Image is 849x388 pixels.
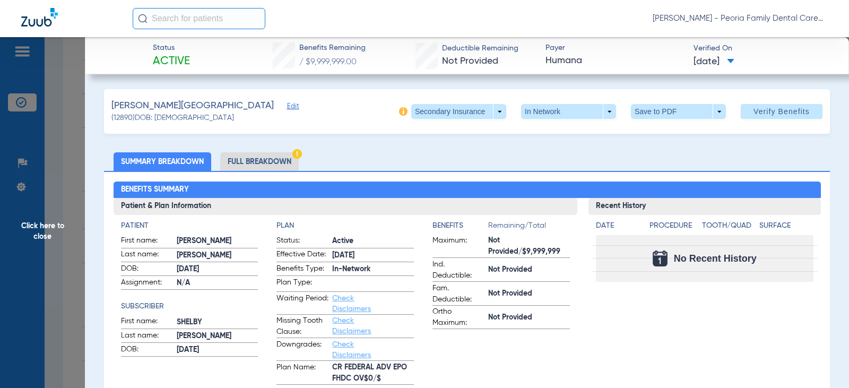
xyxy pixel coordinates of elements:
span: Status: [276,235,328,248]
app-breakdown-title: Date [596,220,640,235]
span: Benefits Type: [276,263,328,276]
span: Downgrades: [276,339,328,360]
span: (12890) DOB: [DEMOGRAPHIC_DATA] [111,113,234,124]
span: First name: [121,235,173,248]
span: Fam. Deductible: [432,283,484,305]
span: [PERSON_NAME] [177,331,258,342]
button: In Network [521,104,616,119]
a: Check Disclaimers [332,341,371,359]
span: No Recent History [674,253,757,264]
span: Maximum: [432,235,484,257]
span: Status [153,42,190,54]
h3: Recent History [588,198,820,215]
h4: Procedure [649,220,698,231]
span: Plan Name: [276,362,328,384]
span: Verify Benefits [753,107,810,116]
li: Summary Breakdown [114,152,211,171]
h4: Subscriber [121,301,258,312]
span: / $9,999,999.00 [299,58,357,66]
span: [PERSON_NAME] - Peoria Family Dental Care [653,13,828,24]
span: CR FEDERAL ADV EPO FHDC OV$0/$ [332,362,414,384]
span: Ind. Deductible: [432,259,484,281]
span: [DATE] [177,264,258,275]
img: Search Icon [138,14,148,23]
span: [PERSON_NAME] [177,236,258,247]
span: Active [332,236,414,247]
span: [PERSON_NAME][GEOGRAPHIC_DATA] [111,99,274,113]
button: Secondary Insurance [411,104,506,119]
span: Not Provided/$9,999,999 [488,235,570,257]
span: Active [153,54,190,69]
span: Plan Type: [276,277,328,291]
span: DOB: [121,344,173,357]
img: Hazard [292,149,302,159]
span: SHELBY [177,317,258,328]
span: Not Provided [488,264,570,275]
span: N/A [177,278,258,289]
img: Calendar [653,251,668,266]
h3: Patient & Plan Information [114,198,578,215]
span: First name: [121,316,173,329]
app-breakdown-title: Surface [759,220,813,235]
span: Benefits Remaining [299,42,366,54]
span: [PERSON_NAME] [177,250,258,261]
h4: Plan [276,220,414,231]
img: info-icon [399,107,408,116]
button: Save to PDF [631,104,726,119]
span: Deductible Remaining [442,43,518,54]
span: In-Network [332,264,414,275]
span: [DATE] [332,250,414,261]
span: Last name: [121,330,173,343]
span: Assignment: [121,277,173,290]
h4: Benefits [432,220,488,231]
span: Ortho Maximum: [432,306,484,329]
span: [DATE] [177,344,258,356]
app-breakdown-title: Benefits [432,220,488,235]
h4: Date [596,220,640,231]
h4: Tooth/Quad [702,220,756,231]
span: Missing Tooth Clause: [276,315,328,338]
span: Humana [545,54,684,67]
a: Check Disclaimers [332,317,371,335]
span: Remaining/Total [488,220,570,235]
span: DOB: [121,263,173,276]
app-breakdown-title: Tooth/Quad [702,220,756,235]
h4: Patient [121,220,258,231]
span: Not Provided [488,312,570,323]
span: Not Provided [442,56,498,66]
span: Waiting Period: [276,293,328,314]
span: Last name: [121,249,173,262]
app-breakdown-title: Procedure [649,220,698,235]
span: Verified On [694,43,832,54]
span: [DATE] [694,55,734,68]
h2: Benefits Summary [114,182,821,199]
span: Edit [287,102,297,113]
span: Effective Date: [276,249,328,262]
li: Full Breakdown [220,152,299,171]
button: Verify Benefits [741,104,822,119]
span: Payer [545,42,684,54]
input: Search for patients [133,8,265,29]
span: Not Provided [488,288,570,299]
a: Check Disclaimers [332,295,371,313]
img: Zuub Logo [21,8,58,27]
h4: Surface [759,220,813,231]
